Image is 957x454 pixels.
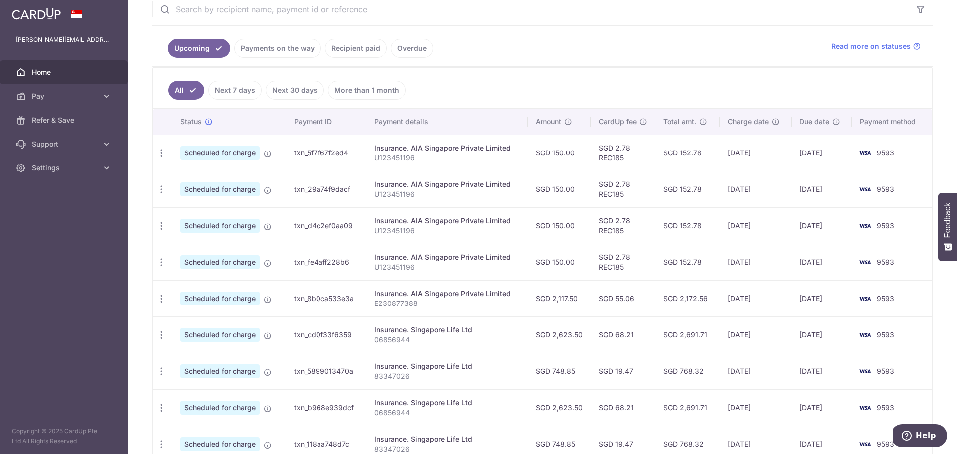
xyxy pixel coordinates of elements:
[374,335,520,345] p: 06856944
[286,109,366,135] th: Payment ID
[180,117,202,127] span: Status
[180,219,260,233] span: Scheduled for charge
[655,244,719,280] td: SGD 152.78
[286,389,366,426] td: txn_b968e939dcf
[328,81,406,100] a: More than 1 month
[528,171,591,207] td: SGD 150.00
[792,389,852,426] td: [DATE]
[374,252,520,262] div: Insurance. AIA Singapore Private Limited
[855,365,875,377] img: Bank Card
[180,437,260,451] span: Scheduled for charge
[877,403,894,412] span: 9593
[374,189,520,199] p: U123451196
[374,143,520,153] div: Insurance. AIA Singapore Private Limited
[286,207,366,244] td: txn_d4c2ef0aa09
[855,402,875,414] img: Bank Card
[591,135,655,171] td: SGD 2.78 REC185
[655,207,719,244] td: SGD 152.78
[374,408,520,418] p: 06856944
[728,117,769,127] span: Charge date
[877,440,894,448] span: 9593
[720,316,792,353] td: [DATE]
[325,39,387,58] a: Recipient paid
[877,258,894,266] span: 9593
[599,117,637,127] span: CardUp fee
[528,207,591,244] td: SGD 150.00
[180,364,260,378] span: Scheduled for charge
[16,35,112,45] p: [PERSON_NAME][EMAIL_ADDRESS][DOMAIN_NAME]
[591,207,655,244] td: SGD 2.78 REC185
[877,330,894,339] span: 9593
[286,353,366,389] td: txn_5899013470a
[938,193,957,261] button: Feedback - Show survey
[528,244,591,280] td: SGD 150.00
[266,81,324,100] a: Next 30 days
[877,185,894,193] span: 9593
[528,389,591,426] td: SGD 2,623.50
[374,398,520,408] div: Insurance. Singapore Life Ltd
[32,163,98,173] span: Settings
[180,146,260,160] span: Scheduled for charge
[855,438,875,450] img: Bank Card
[32,139,98,149] span: Support
[528,353,591,389] td: SGD 748.85
[374,325,520,335] div: Insurance. Singapore Life Ltd
[655,389,719,426] td: SGD 2,691.71
[374,361,520,371] div: Insurance. Singapore Life Ltd
[799,117,829,127] span: Due date
[374,262,520,272] p: U123451196
[374,444,520,454] p: 83347026
[655,280,719,316] td: SGD 2,172.56
[720,280,792,316] td: [DATE]
[663,117,696,127] span: Total amt.
[792,244,852,280] td: [DATE]
[591,389,655,426] td: SGD 68.21
[286,135,366,171] td: txn_5f7f67f2ed4
[391,39,433,58] a: Overdue
[720,244,792,280] td: [DATE]
[286,171,366,207] td: txn_29a74f9dacf
[208,81,262,100] a: Next 7 days
[792,316,852,353] td: [DATE]
[374,179,520,189] div: Insurance. AIA Singapore Private Limited
[720,353,792,389] td: [DATE]
[655,353,719,389] td: SGD 768.32
[374,153,520,163] p: U123451196
[855,147,875,159] img: Bank Card
[591,353,655,389] td: SGD 19.47
[374,434,520,444] div: Insurance. Singapore Life Ltd
[877,221,894,230] span: 9593
[792,135,852,171] td: [DATE]
[374,216,520,226] div: Insurance. AIA Singapore Private Limited
[168,81,204,100] a: All
[831,41,921,51] a: Read more on statuses
[792,353,852,389] td: [DATE]
[528,316,591,353] td: SGD 2,623.50
[877,294,894,303] span: 9593
[877,149,894,157] span: 9593
[180,255,260,269] span: Scheduled for charge
[374,226,520,236] p: U123451196
[591,171,655,207] td: SGD 2.78 REC185
[180,328,260,342] span: Scheduled for charge
[591,280,655,316] td: SGD 55.06
[168,39,230,58] a: Upcoming
[366,109,528,135] th: Payment details
[180,292,260,305] span: Scheduled for charge
[855,329,875,341] img: Bank Card
[655,171,719,207] td: SGD 152.78
[234,39,321,58] a: Payments on the way
[180,182,260,196] span: Scheduled for charge
[655,316,719,353] td: SGD 2,691.71
[792,280,852,316] td: [DATE]
[720,171,792,207] td: [DATE]
[374,289,520,299] div: Insurance. AIA Singapore Private Limited
[12,8,61,20] img: CardUp
[32,91,98,101] span: Pay
[855,256,875,268] img: Bank Card
[180,401,260,415] span: Scheduled for charge
[855,293,875,304] img: Bank Card
[374,299,520,308] p: E230877388
[655,135,719,171] td: SGD 152.78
